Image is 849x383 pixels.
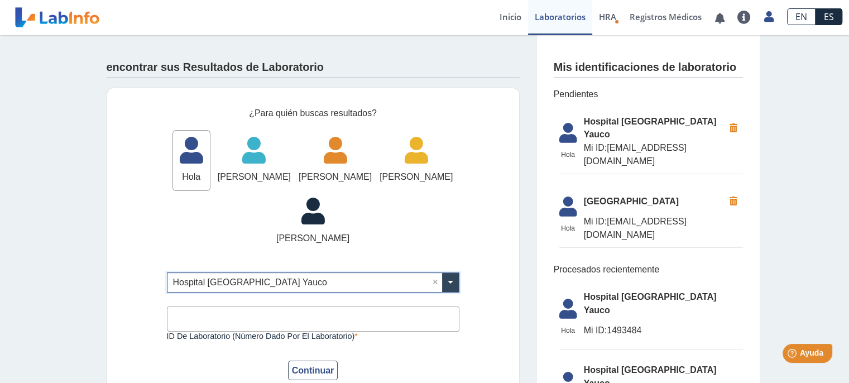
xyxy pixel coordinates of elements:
span: Borrar todo [433,276,442,289]
font: Inicio [500,11,521,22]
font: [PERSON_NAME] [380,172,453,181]
font: Hospital [GEOGRAPHIC_DATA] Yauco [584,292,717,315]
font: Hola [561,151,575,159]
font: [EMAIL_ADDRESS][DOMAIN_NAME] [584,143,687,166]
font: Continuar [292,366,334,375]
font: Hospital [GEOGRAPHIC_DATA] Yauco [584,117,717,140]
font: [PERSON_NAME] [299,172,372,181]
font: Hola [561,327,575,334]
font: 1493484 [607,325,641,335]
font: Mi ID: [584,217,607,226]
font: ¿Para quién buscas resultados? [249,108,377,118]
font: ES [824,11,834,23]
font: Mi ID: [584,325,607,335]
iframe: Lanzador de widgets de ayuda [750,339,837,371]
font: ID de laboratorio (número dado por el laboratorio) [167,332,355,341]
button: Continuar [288,361,338,380]
font: [EMAIL_ADDRESS][DOMAIN_NAME] [584,217,687,240]
font: Laboratorios [535,11,586,22]
font: [GEOGRAPHIC_DATA] [584,197,679,206]
font: Pendientes [554,89,598,99]
font: HRA [599,11,616,22]
font: Mis identificaciones de laboratorio [554,61,736,73]
font: Hola [561,224,575,232]
font: EN [795,11,807,23]
font: Registros Médicos [630,11,702,22]
font: encontrar sus Resultados de Laboratorio [107,61,324,73]
font: Hola [182,172,200,181]
font: [PERSON_NAME] [276,233,349,243]
font: [PERSON_NAME] [218,172,291,181]
font: Mi ID: [584,143,607,152]
font: Procesados ​​recientemente [554,265,660,274]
